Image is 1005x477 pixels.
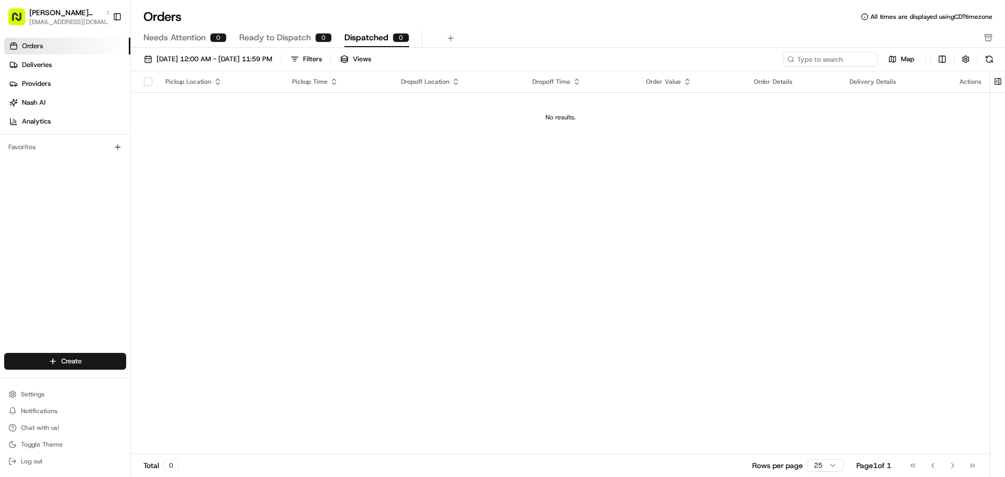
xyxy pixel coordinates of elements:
span: Toggle Theme [21,440,63,449]
a: 💻API Documentation [84,230,172,249]
div: We're available if you need us! [47,110,144,119]
span: Chat with us! [21,424,59,432]
span: Orders [22,41,43,51]
span: Dispatched [344,31,388,44]
div: Order Value [646,77,737,86]
button: [PERSON_NAME][GEOGRAPHIC_DATA][EMAIL_ADDRESS][DOMAIN_NAME] [4,4,108,29]
div: Page 1 of 1 [856,460,891,471]
span: 8:41 AM [146,162,172,171]
input: Clear [27,68,173,79]
span: Needs Attention [143,31,206,44]
div: 📗 [10,235,19,243]
span: Map [901,54,914,64]
span: Views [353,54,371,64]
img: 1736555255976-a54dd68f-1ca7-489b-9aae-adbdc363a1c4 [10,100,29,119]
img: Grace Nketiah [10,181,27,197]
button: Toggle Theme [4,437,126,452]
button: Views [336,52,376,66]
div: Pickup Location [165,77,275,86]
a: Orders [4,38,130,54]
a: 📗Knowledge Base [6,230,84,249]
div: 0 [393,33,409,42]
span: Log out [21,457,42,465]
span: API Documentation [99,234,168,245]
span: Create [61,357,82,366]
a: Providers [4,75,130,92]
span: [PERSON_NAME] [32,191,85,199]
button: [DATE] 12:00 AM - [DATE] 11:59 PM [139,52,277,66]
div: Dropoff Time [532,77,629,86]
div: 0 [315,33,332,42]
span: Providers [22,79,51,88]
div: Start new chat [47,100,172,110]
div: Filters [303,54,322,64]
span: All times are displayed using CDT timezone [870,13,992,21]
button: Settings [4,387,126,402]
span: Settings [21,390,44,398]
button: Filters [286,52,327,66]
div: Actions [959,77,981,86]
button: Map [881,53,921,65]
span: [PERSON_NAME][GEOGRAPHIC_DATA] [32,162,138,171]
input: Type to search [783,52,877,66]
span: Deliveries [22,60,52,70]
span: • [87,191,91,199]
span: [DATE] 12:00 AM - [DATE] 11:59 PM [157,54,272,64]
button: Start new chat [178,103,191,116]
button: Log out [4,454,126,469]
img: Nash [10,10,31,31]
span: • [140,162,144,171]
p: Rows per page [752,460,803,471]
span: Knowledge Base [21,234,80,245]
span: Notifications [21,407,58,415]
div: 💻 [88,235,97,243]
button: Create [4,353,126,370]
button: [EMAIL_ADDRESS][DOMAIN_NAME] [29,18,113,26]
div: Delivery Details [850,77,943,86]
span: [DATE] [93,191,114,199]
div: Favorites [4,139,126,156]
span: Analytics [22,117,51,126]
div: Dropoff Location [401,77,516,86]
button: See all [162,134,191,147]
div: Order Details [754,77,833,86]
div: 0 [163,460,179,471]
span: Nash AI [22,98,46,107]
img: 1753817452368-0c19585d-7be3-40d9-9a41-2dc781b3d1eb [22,100,41,119]
a: Nash AI [4,94,130,111]
img: Snider Plaza [10,152,27,169]
button: [PERSON_NAME][GEOGRAPHIC_DATA] [29,7,102,18]
button: Refresh [982,52,997,66]
div: No results. [135,113,986,121]
a: Powered byPylon [74,259,127,268]
span: Pylon [104,260,127,268]
div: Past conversations [10,136,70,145]
h1: Orders [143,8,182,25]
div: Total [143,460,179,471]
img: 1736555255976-a54dd68f-1ca7-489b-9aae-adbdc363a1c4 [21,191,29,199]
p: Welcome 👋 [10,42,191,59]
a: Deliveries [4,57,130,73]
button: Notifications [4,404,126,418]
button: Chat with us! [4,420,126,435]
span: Ready to Dispatch [239,31,311,44]
div: Pickup Time [292,77,384,86]
div: 0 [210,33,227,42]
a: Analytics [4,113,130,130]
